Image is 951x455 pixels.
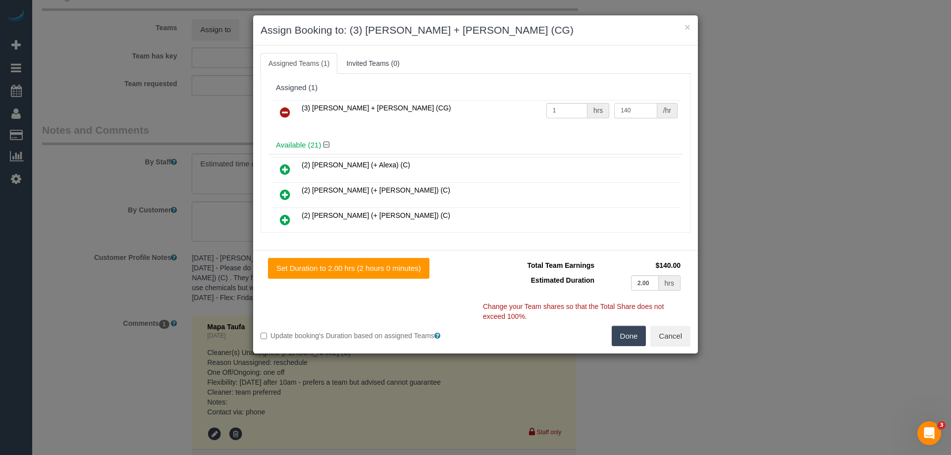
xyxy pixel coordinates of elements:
button: Cancel [650,326,690,347]
iframe: Intercom live chat [917,421,941,445]
button: × [685,22,690,32]
div: Assigned (1) [276,84,675,92]
span: (2) [PERSON_NAME] (+ [PERSON_NAME]) (C) [302,186,450,194]
button: Done [612,326,646,347]
span: Estimated Duration [531,276,594,284]
span: 3 [938,421,946,429]
input: Update booking's Duration based on assigned Teams [261,333,267,339]
a: Invited Teams (0) [338,53,407,74]
h4: Available (21) [276,141,675,150]
h3: Assign Booking to: (3) [PERSON_NAME] + [PERSON_NAME] (CG) [261,23,690,38]
div: /hr [657,103,678,118]
span: (2) [PERSON_NAME] (+ [PERSON_NAME]) (C) [302,211,450,219]
td: Total Team Earnings [483,258,597,273]
a: Assigned Teams (1) [261,53,337,74]
div: hrs [659,275,681,291]
span: (2) [PERSON_NAME] (+ Alexa) (C) [302,161,410,169]
td: $140.00 [597,258,683,273]
span: (3) [PERSON_NAME] + [PERSON_NAME] (CG) [302,104,451,112]
button: Set Duration to 2.00 hrs (2 hours 0 minutes) [268,258,429,279]
label: Update booking's Duration based on assigned Teams [261,331,468,341]
div: hrs [587,103,609,118]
